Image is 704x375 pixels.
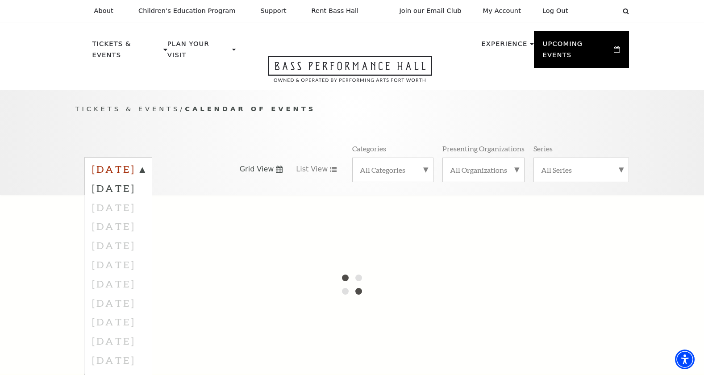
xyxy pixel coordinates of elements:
[92,162,145,179] label: [DATE]
[533,144,553,153] p: Series
[92,179,145,198] label: [DATE]
[675,350,695,369] div: Accessibility Menu
[185,105,316,112] span: Calendar of Events
[236,56,464,90] a: Open this option
[261,7,287,15] p: Support
[481,38,527,54] p: Experience
[450,165,517,175] label: All Organizations
[442,144,525,153] p: Presenting Organizations
[167,38,230,66] p: Plan Your Visit
[240,164,274,174] span: Grid View
[352,144,386,153] p: Categories
[583,7,614,15] select: Select:
[312,7,359,15] p: Rent Bass Hall
[296,164,328,174] span: List View
[138,7,236,15] p: Children's Education Program
[360,165,426,175] label: All Categories
[541,165,621,175] label: All Series
[543,38,612,66] p: Upcoming Events
[75,104,629,115] p: /
[75,105,180,112] span: Tickets & Events
[92,38,162,66] p: Tickets & Events
[94,7,113,15] p: About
